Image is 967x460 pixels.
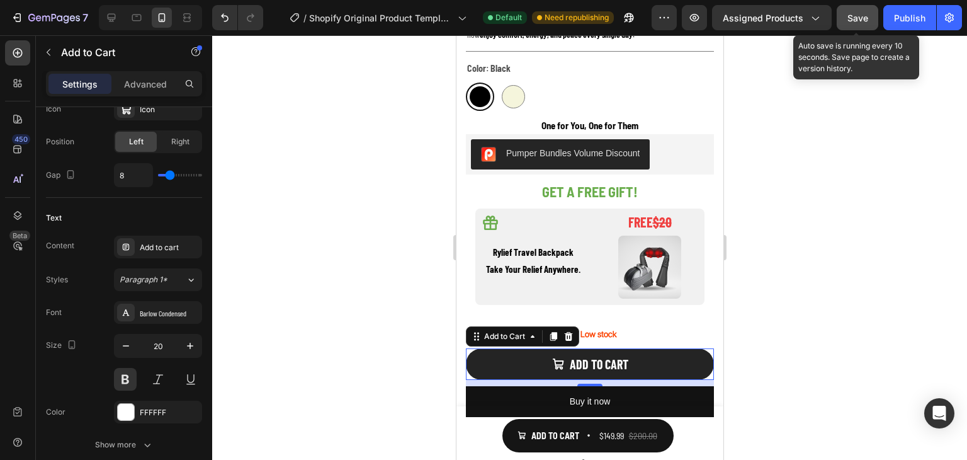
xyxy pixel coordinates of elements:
[46,167,78,184] div: Gap
[124,78,167,91] p: Advanced
[9,231,30,241] div: Beta
[46,103,61,115] div: Icon
[303,11,307,25] span: /
[46,406,65,418] div: Color
[46,337,79,354] div: Size
[924,398,954,428] div: Open Intercom Messenger
[140,242,199,253] div: Add to cart
[46,274,68,285] div: Styles
[95,439,154,451] div: Show more
[723,11,803,25] span: Assigned Products
[129,136,144,147] span: Left
[120,274,167,285] span: Paragraph 1*
[46,136,74,147] div: Position
[61,45,168,60] p: Add to Cart
[847,13,868,23] span: Save
[712,5,832,30] button: Assigned Products
[894,11,925,25] div: Publish
[212,5,263,30] div: Undo/Redo
[495,12,522,23] span: Default
[46,212,62,224] div: Text
[140,407,199,418] div: FFFFFF
[309,11,453,25] span: Shopify Original Product Template
[140,104,199,115] div: Icon
[114,268,202,291] button: Paragraph 1*
[837,5,878,30] button: Save
[82,10,88,25] p: 7
[883,5,936,30] button: Publish
[140,308,199,319] div: Barlow Condensed
[171,136,189,147] span: Right
[456,35,723,460] iframe: Design area
[46,240,74,251] div: Content
[545,12,609,23] span: Need republishing
[62,78,98,91] p: Settings
[46,307,62,318] div: Font
[115,164,152,187] input: Auto
[46,434,202,456] button: Show more
[12,134,30,144] div: 450
[5,5,94,30] button: 7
